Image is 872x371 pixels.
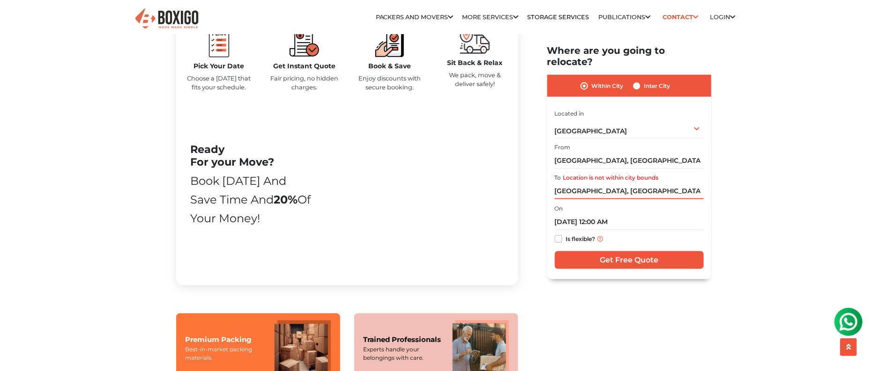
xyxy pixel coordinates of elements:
[364,345,443,362] div: Experts handle your belongings with care.
[364,335,443,345] div: Trained Professionals
[555,127,627,135] span: [GEOGRAPHIC_DATA]
[376,14,454,21] a: Packers and Movers
[186,345,265,362] div: Best-in-market packing materials.
[555,251,704,269] input: Get Free Quote
[563,174,659,182] label: Location is not within city bounds
[660,10,701,24] a: Contact
[555,174,561,182] label: To
[555,214,704,230] input: Moving date
[555,109,584,117] label: Located in
[134,7,200,30] img: Boxigo
[184,62,255,70] h5: Pick Your Date
[528,14,589,21] a: Storage Services
[327,116,503,263] iframe: YouTube video player
[547,45,711,67] h2: Where are you going to relocate?
[204,28,234,58] img: boxigo_packers_and_movers_plan
[597,236,603,242] img: info
[555,183,704,199] input: Select Building or Nearest Landmark
[290,28,319,58] img: boxigo_packers_and_movers_compare
[440,71,511,88] p: We pack, move & deliver safely!
[191,143,313,168] h2: Ready For your Move?
[462,14,519,21] a: More services
[354,74,425,92] p: Enjoy discounts with secure booking.
[644,80,671,92] label: Inter City
[460,28,490,54] img: boxigo_packers_and_movers_move
[599,14,651,21] a: Publications
[191,172,313,228] div: Book [DATE] and Save time and of your money!
[440,59,511,67] h5: Sit Back & Relax
[375,28,404,58] img: boxigo_packers_and_movers_book
[555,204,563,213] label: On
[269,74,340,92] p: Fair pricing, no hidden charges.
[840,338,857,356] button: scroll up
[710,14,736,21] a: Login
[566,233,596,243] label: Is flexible?
[274,193,298,206] b: 20%
[555,143,571,152] label: From
[184,74,255,92] p: Choose a [DATE] that fits your schedule.
[354,62,425,70] h5: Book & Save
[592,80,624,92] label: Within City
[269,62,340,70] h5: Get Instant Quote
[555,153,704,169] input: Select Building or Nearest Landmark
[186,335,265,345] div: Premium Packing
[9,9,28,28] img: whatsapp-icon.svg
